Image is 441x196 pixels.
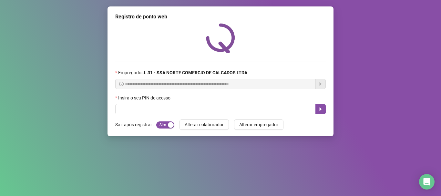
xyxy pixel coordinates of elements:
label: Insira o seu PIN de acesso [115,94,175,101]
button: Alterar empregador [234,119,283,130]
strong: L 31 - SSA NORTE COMERCIO DE CALCADOS LTDA [144,70,247,75]
div: Registro de ponto web [115,13,326,21]
span: Alterar colaborador [185,121,224,128]
span: caret-right [318,107,323,112]
button: Alterar colaborador [179,119,229,130]
label: Sair após registrar [115,119,156,130]
span: Alterar empregador [239,121,278,128]
span: Empregador : [118,69,247,76]
span: info-circle [119,82,124,86]
div: Open Intercom Messenger [419,174,435,190]
img: QRPoint [206,23,235,53]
